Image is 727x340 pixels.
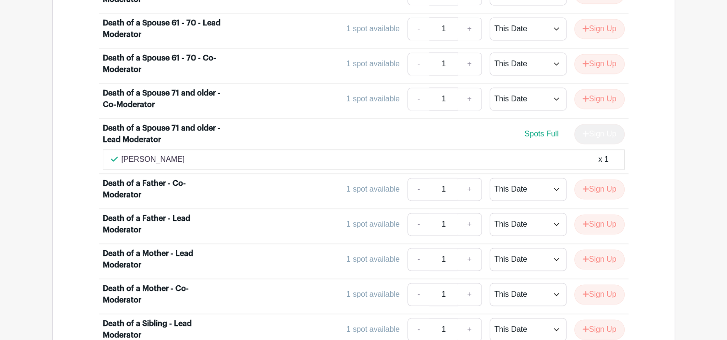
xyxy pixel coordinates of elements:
[346,324,400,335] div: 1 spot available
[574,19,625,39] button: Sign Up
[407,248,430,271] a: -
[457,248,481,271] a: +
[574,89,625,109] button: Sign Up
[346,93,400,105] div: 1 spot available
[598,154,608,165] div: x 1
[574,214,625,234] button: Sign Up
[574,179,625,199] button: Sign Up
[103,248,222,271] div: Death of a Mother - Lead Moderator
[407,178,430,201] a: -
[407,17,430,40] a: -
[457,17,481,40] a: +
[457,283,481,306] a: +
[346,58,400,70] div: 1 spot available
[346,219,400,230] div: 1 spot available
[574,249,625,269] button: Sign Up
[103,178,222,201] div: Death of a Father - Co-Moderator
[346,254,400,265] div: 1 spot available
[346,289,400,300] div: 1 spot available
[407,283,430,306] a: -
[574,319,625,340] button: Sign Up
[574,284,625,304] button: Sign Up
[524,130,558,138] span: Spots Full
[457,52,481,75] a: +
[103,87,222,110] div: Death of a Spouse 71 and older - Co-Moderator
[122,154,185,165] p: [PERSON_NAME]
[574,54,625,74] button: Sign Up
[103,213,222,236] div: Death of a Father - Lead Moderator
[407,87,430,110] a: -
[407,52,430,75] a: -
[346,23,400,35] div: 1 spot available
[103,283,222,306] div: Death of a Mother - Co-Moderator
[103,52,222,75] div: Death of a Spouse 61 - 70 - Co-Moderator
[457,87,481,110] a: +
[457,178,481,201] a: +
[346,183,400,195] div: 1 spot available
[103,17,222,40] div: Death of a Spouse 61 - 70 - Lead Moderator
[457,213,481,236] a: +
[103,122,222,146] div: Death of a Spouse 71 and older - Lead Moderator
[407,213,430,236] a: -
